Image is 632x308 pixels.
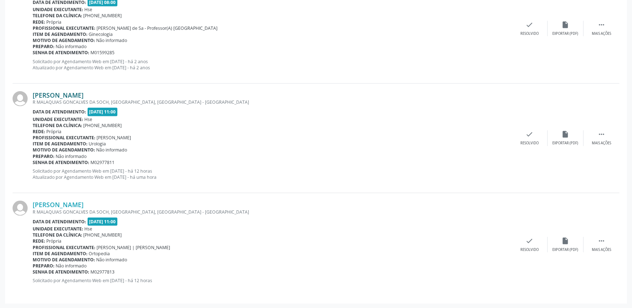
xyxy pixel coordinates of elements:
i: insert_drive_file [562,237,570,245]
span: Ortopedia [89,251,110,257]
b: Telefone da clínica: [33,122,82,129]
div: Exportar (PDF) [553,141,579,146]
div: Exportar (PDF) [553,247,579,252]
span: [PERSON_NAME] [97,135,131,141]
span: [PERSON_NAME] de Sa - Professor(A) [GEOGRAPHIC_DATA] [97,25,218,31]
span: Não informado [56,263,87,269]
b: Profissional executante: [33,135,95,141]
div: Resolvido [520,31,539,36]
img: img [13,201,28,216]
b: Senha de atendimento: [33,269,89,275]
b: Motivo de agendamento: [33,147,95,153]
span: Não informado [56,43,87,50]
span: Própria [47,19,62,25]
span: Ginecologia [89,31,113,37]
b: Motivo de agendamento: [33,257,95,263]
b: Item de agendamento: [33,251,88,257]
span: Própria [47,129,62,135]
b: Motivo de agendamento: [33,37,95,43]
span: M02977813 [91,269,115,275]
span: Não informado [56,153,87,159]
b: Telefone da clínica: [33,13,82,19]
span: [PHONE_NUMBER] [84,13,122,19]
b: Profissional executante: [33,25,95,31]
b: Data de atendimento: [33,109,86,115]
i: check [526,237,534,245]
b: Rede: [33,238,45,244]
div: R MALAQUIAS GONCALVES DA SOCH, [GEOGRAPHIC_DATA], [GEOGRAPHIC_DATA] - [GEOGRAPHIC_DATA] [33,99,512,105]
p: Solicitado por Agendamento Web em [DATE] - há 2 anos Atualizado por Agendamento Web em [DATE] - h... [33,59,512,71]
b: Rede: [33,129,45,135]
div: Mais ações [592,141,611,146]
span: [PHONE_NUMBER] [84,232,122,238]
b: Preparo: [33,43,55,50]
div: Mais ações [592,247,611,252]
b: Profissional executante: [33,244,95,251]
b: Unidade executante: [33,226,83,232]
b: Unidade executante: [33,116,83,122]
b: Preparo: [33,263,55,269]
span: Hse [85,116,93,122]
i:  [598,21,605,29]
i: check [526,130,534,138]
div: Resolvido [520,247,539,252]
span: Hse [85,6,93,13]
span: Própria [47,238,62,244]
b: Data de atendimento: [33,219,86,225]
span: [PHONE_NUMBER] [84,122,122,129]
a: [PERSON_NAME] [33,91,84,99]
span: Não informado [97,257,127,263]
div: Resolvido [520,141,539,146]
b: Senha de atendimento: [33,50,89,56]
span: Urologia [89,141,106,147]
span: Hse [85,226,93,232]
i: insert_drive_file [562,130,570,138]
a: [PERSON_NAME] [33,201,84,209]
span: M02977811 [91,159,115,165]
b: Senha de atendimento: [33,159,89,165]
span: Não informado [97,147,127,153]
span: Não informado [97,37,127,43]
img: img [13,91,28,106]
b: Item de agendamento: [33,141,88,147]
div: Mais ações [592,31,611,36]
span: M01599285 [91,50,115,56]
p: Solicitado por Agendamento Web em [DATE] - há 12 horas [33,277,512,284]
i:  [598,130,605,138]
b: Unidade executante: [33,6,83,13]
b: Telefone da clínica: [33,232,82,238]
div: R MALAQUIAS GONCALVES DA SOCH, [GEOGRAPHIC_DATA], [GEOGRAPHIC_DATA] - [GEOGRAPHIC_DATA] [33,209,512,215]
span: [DATE] 11:00 [88,218,118,226]
div: Exportar (PDF) [553,31,579,36]
b: Item de agendamento: [33,31,88,37]
i:  [598,237,605,245]
i: check [526,21,534,29]
span: [PERSON_NAME] | [PERSON_NAME] [97,244,170,251]
b: Rede: [33,19,45,25]
b: Preparo: [33,153,55,159]
i: insert_drive_file [562,21,570,29]
span: [DATE] 11:00 [88,108,118,116]
p: Solicitado por Agendamento Web em [DATE] - há 12 horas Atualizado por Agendamento Web em [DATE] -... [33,168,512,180]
